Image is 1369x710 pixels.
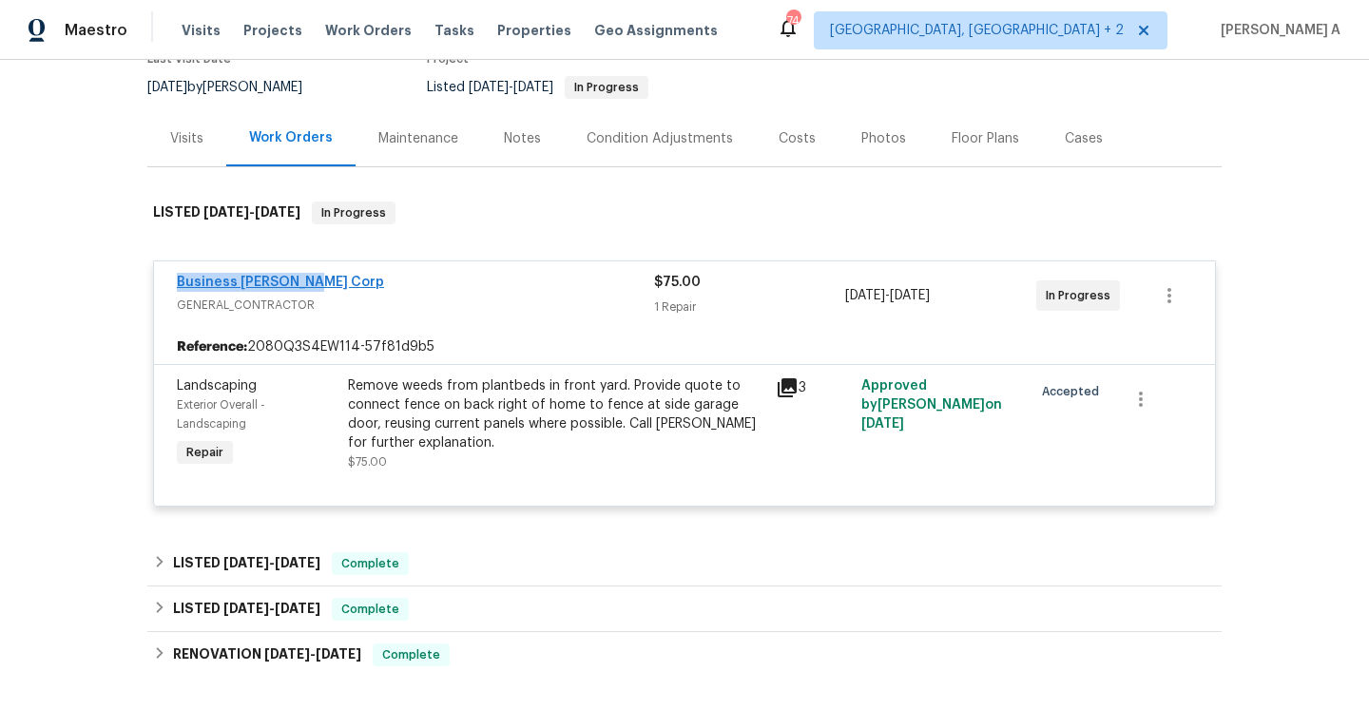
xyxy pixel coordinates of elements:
[779,129,816,148] div: Costs
[147,541,1222,586] div: LISTED [DATE]-[DATE]Complete
[223,602,269,615] span: [DATE]
[275,556,320,569] span: [DATE]
[173,552,320,575] h6: LISTED
[434,24,474,37] span: Tasks
[587,129,733,148] div: Condition Adjustments
[223,602,320,615] span: -
[497,21,571,40] span: Properties
[147,586,1222,632] div: LISTED [DATE]-[DATE]Complete
[203,205,249,219] span: [DATE]
[594,21,718,40] span: Geo Assignments
[275,602,320,615] span: [DATE]
[375,645,448,664] span: Complete
[153,201,300,224] h6: LISTED
[177,379,257,393] span: Landscaping
[654,276,701,289] span: $75.00
[1046,286,1118,305] span: In Progress
[786,11,800,30] div: 74
[334,554,407,573] span: Complete
[469,81,553,94] span: -
[348,456,387,468] span: $75.00
[177,276,384,289] a: Business [PERSON_NAME] Corp
[203,205,300,219] span: -
[1042,382,1107,401] span: Accepted
[264,647,361,661] span: -
[173,598,320,621] h6: LISTED
[348,376,764,452] div: Remove weeds from plantbeds in front yard. Provide quote to connect fence on back right of home t...
[845,286,930,305] span: -
[223,556,269,569] span: [DATE]
[179,443,231,462] span: Repair
[147,632,1222,678] div: RENOVATION [DATE]-[DATE]Complete
[567,82,646,93] span: In Progress
[177,296,654,315] span: GENERAL_CONTRACTOR
[1213,21,1340,40] span: [PERSON_NAME] A
[513,81,553,94] span: [DATE]
[249,128,333,147] div: Work Orders
[469,81,509,94] span: [DATE]
[147,182,1222,243] div: LISTED [DATE]-[DATE]In Progress
[890,289,930,302] span: [DATE]
[845,289,885,302] span: [DATE]
[861,379,1002,431] span: Approved by [PERSON_NAME] on
[182,21,221,40] span: Visits
[223,556,320,569] span: -
[830,21,1124,40] span: [GEOGRAPHIC_DATA], [GEOGRAPHIC_DATA] + 2
[170,129,203,148] div: Visits
[861,417,904,431] span: [DATE]
[654,297,845,317] div: 1 Repair
[952,129,1019,148] div: Floor Plans
[776,376,850,399] div: 3
[1065,129,1103,148] div: Cases
[65,21,127,40] span: Maestro
[147,76,325,99] div: by [PERSON_NAME]
[173,643,361,666] h6: RENOVATION
[334,600,407,619] span: Complete
[378,129,458,148] div: Maintenance
[255,205,300,219] span: [DATE]
[861,129,906,148] div: Photos
[316,647,361,661] span: [DATE]
[147,81,187,94] span: [DATE]
[177,337,247,356] b: Reference:
[427,81,648,94] span: Listed
[264,647,310,661] span: [DATE]
[154,330,1215,364] div: 2080Q3S4EW114-57f81d9b5
[325,21,412,40] span: Work Orders
[177,399,265,430] span: Exterior Overall - Landscaping
[314,203,394,222] span: In Progress
[504,129,541,148] div: Notes
[243,21,302,40] span: Projects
